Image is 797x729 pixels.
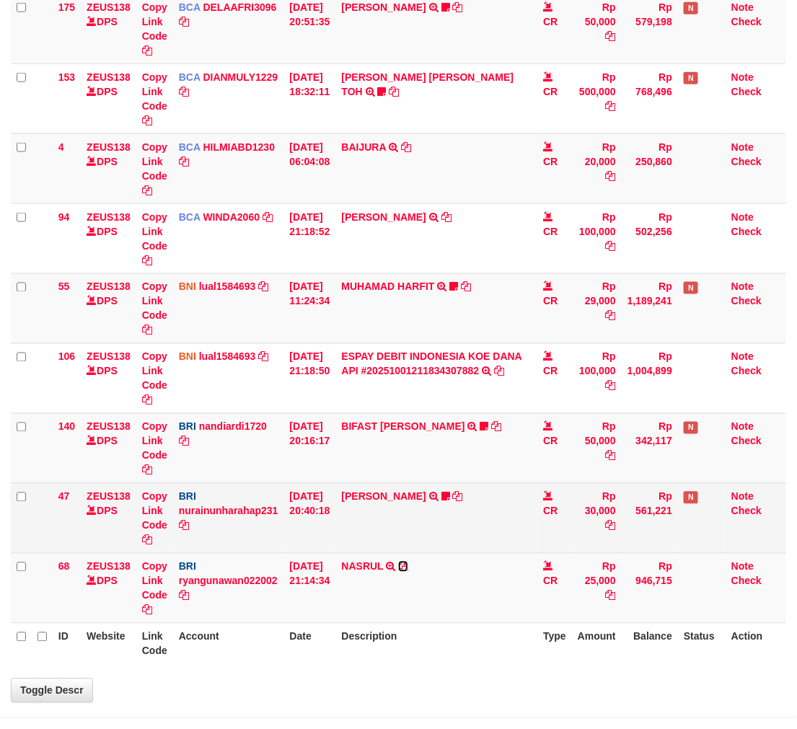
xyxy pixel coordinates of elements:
[58,281,70,293] span: 55
[179,71,201,83] span: BCA
[731,86,762,97] a: Check
[87,141,131,153] a: ZEUS138
[731,505,762,517] a: Check
[142,71,167,126] a: Copy Link Code
[284,413,336,483] td: [DATE] 20:16:17
[58,1,75,13] span: 175
[142,561,167,616] a: Copy Link Code
[81,553,136,623] td: DPS
[622,623,678,664] th: Balance
[284,63,336,133] td: [DATE] 18:32:11
[543,156,558,167] span: CR
[142,351,167,406] a: Copy Link Code
[87,281,131,293] a: ZEUS138
[622,273,678,343] td: Rp 1,189,241
[87,71,131,83] a: ZEUS138
[179,1,201,13] span: BCA
[342,1,426,13] a: [PERSON_NAME]
[622,343,678,413] td: Rp 1,004,899
[726,623,786,664] th: Action
[572,343,622,413] td: Rp 100,000
[203,1,277,13] a: DELAAFRI3096
[731,366,762,377] a: Check
[731,71,754,83] a: Note
[684,72,698,84] span: Has Note
[543,296,558,307] span: CR
[543,16,558,27] span: CR
[81,343,136,413] td: DPS
[731,296,762,307] a: Check
[622,553,678,623] td: Rp 946,715
[684,492,698,504] span: Has Note
[572,413,622,483] td: Rp 50,000
[81,623,136,664] th: Website
[342,491,426,503] a: [PERSON_NAME]
[199,421,267,433] a: nandiardi1720
[87,491,131,503] a: ZEUS138
[58,561,70,573] span: 68
[622,133,678,203] td: Rp 250,860
[731,16,762,27] a: Check
[543,575,558,587] span: CR
[572,133,622,203] td: Rp 20,000
[142,141,167,196] a: Copy Link Code
[142,491,167,546] a: Copy Link Code
[142,281,167,336] a: Copy Link Code
[81,203,136,273] td: DPS
[342,281,435,293] a: MUHAMAD HARFIT
[572,483,622,553] td: Rp 30,000
[543,366,558,377] span: CR
[731,491,754,503] a: Note
[684,2,698,14] span: Has Note
[336,623,538,664] th: Description
[87,1,131,13] a: ZEUS138
[572,63,622,133] td: Rp 500,000
[81,273,136,343] td: DPS
[53,623,81,664] th: ID
[537,623,572,664] th: Type
[87,421,131,433] a: ZEUS138
[731,281,754,293] a: Note
[342,421,465,433] a: BIFAST [PERSON_NAME]
[87,211,131,223] a: ZEUS138
[199,281,256,293] a: lual1584693
[203,71,278,83] a: DIANMULY1229
[284,553,336,623] td: [DATE] 21:14:34
[173,623,284,664] th: Account
[284,273,336,343] td: [DATE] 11:24:34
[731,351,754,363] a: Note
[684,422,698,434] span: Has Note
[731,421,754,433] a: Note
[142,421,167,476] a: Copy Link Code
[731,226,762,237] a: Check
[622,483,678,553] td: Rp 561,221
[179,421,196,433] span: BRI
[58,211,70,223] span: 94
[136,623,173,664] th: Link Code
[543,505,558,517] span: CR
[543,86,558,97] span: CR
[284,623,336,664] th: Date
[731,1,754,13] a: Note
[203,211,260,223] a: WINDA2060
[142,1,167,56] a: Copy Link Code
[179,211,201,223] span: BCA
[58,351,75,363] span: 106
[684,282,698,294] span: Has Note
[179,575,278,587] a: ryangunawan022002
[572,623,622,664] th: Amount
[11,679,93,703] a: Toggle Descr
[342,71,514,97] a: [PERSON_NAME] [PERSON_NAME] TOH
[622,63,678,133] td: Rp 768,496
[572,273,622,343] td: Rp 29,000
[58,141,64,153] span: 4
[284,203,336,273] td: [DATE] 21:18:52
[731,436,762,447] a: Check
[284,483,336,553] td: [DATE] 20:40:18
[81,63,136,133] td: DPS
[58,491,70,503] span: 47
[87,351,131,363] a: ZEUS138
[543,226,558,237] span: CR
[572,553,622,623] td: Rp 25,000
[731,211,754,223] a: Note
